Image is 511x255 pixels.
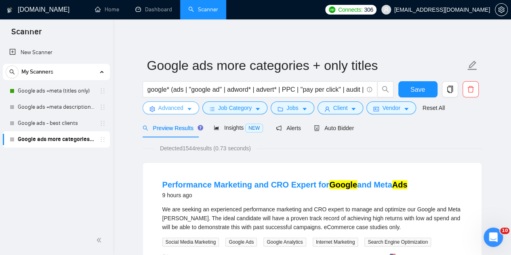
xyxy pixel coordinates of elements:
[314,125,320,131] span: robot
[135,6,172,13] a: dashboardDashboard
[18,99,95,115] a: Google ads +meta descriptions (Exact)
[3,64,110,148] li: My Scanners
[162,180,408,189] a: Performance Marketing and CRO Expert forGoogleand MetaAds
[21,64,53,80] span: My Scanners
[99,120,106,126] span: holder
[18,115,95,131] a: Google ads - best clients
[143,125,148,131] span: search
[278,106,283,112] span: folder
[463,81,479,97] button: delete
[99,136,106,143] span: holder
[314,125,354,131] span: Auto Bidder
[225,238,257,247] span: Google Ads
[271,101,314,114] button: folderJobscaret-down
[18,131,95,148] a: Google ads more categories + only titles
[367,87,372,92] span: info-circle
[329,180,357,189] mark: Google
[423,103,445,112] a: Reset All
[377,81,393,97] button: search
[3,44,110,61] li: New Scanner
[333,103,348,112] span: Client
[364,238,431,247] span: Search Engine Optimization
[143,101,199,114] button: settingAdvancedcaret-down
[484,228,503,247] iframe: Intercom live chat
[495,6,508,13] a: setting
[276,125,282,131] span: notification
[373,106,379,112] span: idcard
[158,103,183,112] span: Advanced
[495,6,507,13] span: setting
[467,60,477,71] span: edit
[410,84,425,95] span: Save
[162,205,462,232] div: We are seeking an experienced performance marketing and CRO expert to manage and optimize our Goo...
[302,106,307,112] span: caret-down
[96,236,104,244] span: double-left
[5,26,48,43] span: Scanner
[218,103,252,112] span: Job Category
[197,124,204,131] div: Tooltip anchor
[442,81,458,97] button: copy
[392,180,408,189] mark: Ads
[245,124,263,133] span: NEW
[378,86,393,93] span: search
[263,238,306,247] span: Google Analytics
[209,106,215,112] span: bars
[442,86,458,93] span: copy
[404,106,409,112] span: caret-down
[162,190,408,200] div: 9 hours ago
[147,55,465,76] input: Scanner name...
[398,81,437,97] button: Save
[463,86,478,93] span: delete
[329,6,335,13] img: upwork-logo.png
[214,124,263,131] span: Insights
[338,5,362,14] span: Connects:
[383,7,389,13] span: user
[162,238,219,247] span: Social Media Marketing
[99,88,106,94] span: holder
[276,125,301,131] span: Alerts
[214,125,219,131] span: area-chart
[6,69,18,75] span: search
[7,4,13,17] img: logo
[255,106,261,112] span: caret-down
[18,83,95,99] a: Google ads +meta (titles only)
[500,228,509,234] span: 10
[364,5,373,14] span: 306
[95,6,119,13] a: homeHome
[382,103,400,112] span: Vendor
[318,101,364,114] button: userClientcaret-down
[6,65,19,78] button: search
[143,125,201,131] span: Preview Results
[324,106,330,112] span: user
[202,101,267,114] button: barsJob Categorycaret-down
[313,238,358,247] span: Internet Marketing
[351,106,356,112] span: caret-down
[9,44,103,61] a: New Scanner
[187,106,192,112] span: caret-down
[495,3,508,16] button: setting
[188,6,218,13] a: searchScanner
[366,101,416,114] button: idcardVendorcaret-down
[286,103,299,112] span: Jobs
[154,144,257,153] span: Detected 1544 results (0.73 seconds)
[147,84,363,95] input: Search Freelance Jobs...
[99,104,106,110] span: holder
[149,106,155,112] span: setting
